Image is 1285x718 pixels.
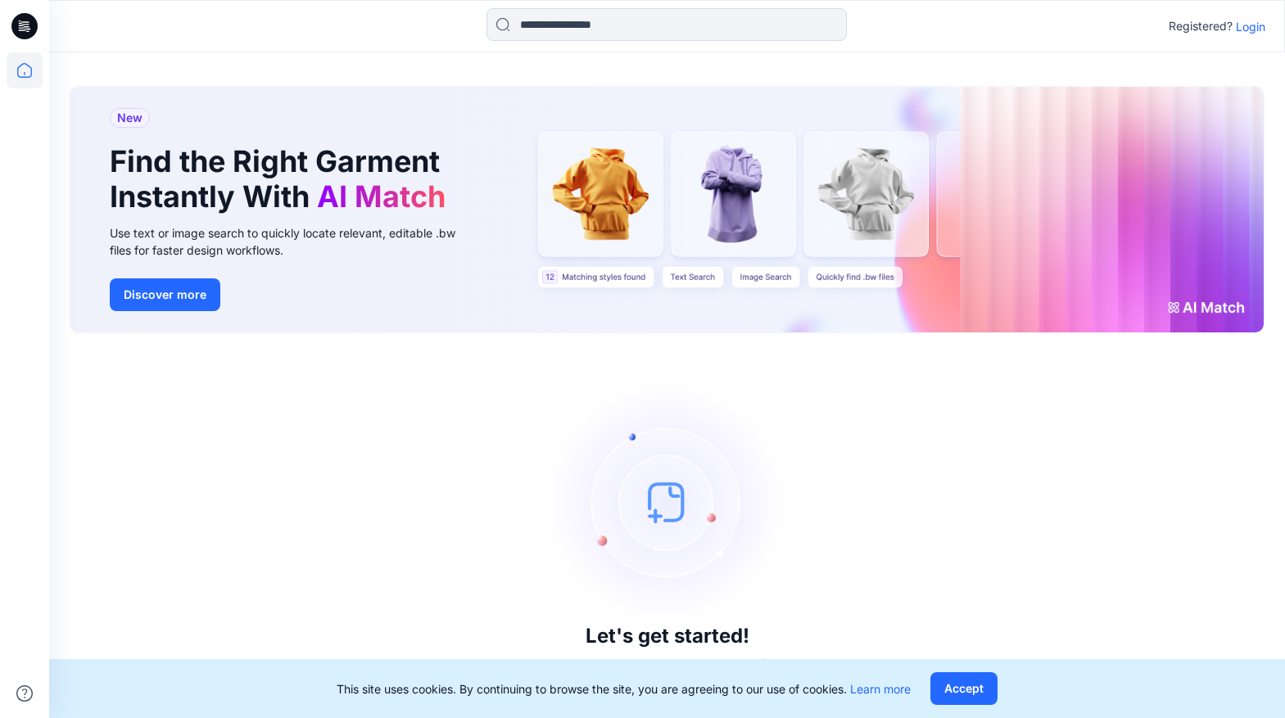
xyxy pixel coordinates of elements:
[1169,16,1233,36] p: Registered?
[850,682,911,696] a: Learn more
[586,625,749,648] h3: Let's get started!
[337,680,911,698] p: This site uses cookies. By continuing to browse the site, you are agreeing to our use of cookies.
[930,672,998,705] button: Accept
[1236,18,1265,35] p: Login
[545,379,790,625] img: empty-state-image.svg
[117,108,143,128] span: New
[110,278,220,311] button: Discover more
[534,654,801,674] p: Click New to add a style or create a folder.
[317,178,446,214] span: AI Match
[110,144,454,214] h1: Find the Right Garment Instantly With
[110,224,478,259] div: Use text or image search to quickly locate relevant, editable .bw files for faster design workflows.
